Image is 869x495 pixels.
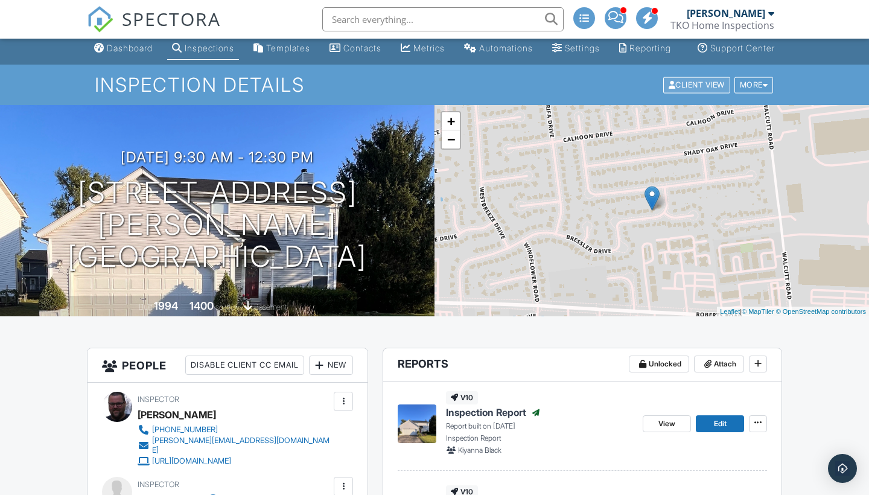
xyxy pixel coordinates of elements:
[189,299,214,312] div: 1400
[710,43,775,53] div: Support Center
[152,425,218,435] div: [PHONE_NUMBER]
[720,308,740,315] a: Leaflet
[325,37,386,60] a: Contacts
[167,37,239,60] a: Inspections
[139,302,152,311] span: Built
[322,7,564,31] input: Search everything...
[662,80,733,89] a: Client View
[442,112,460,130] a: Zoom in
[742,308,774,315] a: © MapTiler
[309,356,353,375] div: New
[547,37,605,60] a: Settings
[107,43,153,53] div: Dashboard
[138,406,216,424] div: [PERSON_NAME]
[154,299,178,312] div: 1994
[717,307,869,317] div: |
[185,43,234,53] div: Inspections
[152,456,231,466] div: [URL][DOMAIN_NAME]
[121,149,314,165] h3: [DATE] 9:30 am - 12:30 pm
[249,37,315,60] a: Templates
[95,74,774,95] h1: Inspection Details
[138,455,331,467] a: [URL][DOMAIN_NAME]
[663,77,730,93] div: Client View
[629,43,671,53] div: Reporting
[442,130,460,148] a: Zoom out
[670,19,774,31] div: TKO Home Inspections
[19,177,415,272] h1: [STREET_ADDRESS][PERSON_NAME] [GEOGRAPHIC_DATA]
[89,37,158,60] a: Dashboard
[828,454,857,483] div: Open Intercom Messenger
[215,302,232,311] span: sq. ft.
[122,6,221,31] span: SPECTORA
[185,356,304,375] div: Disable Client CC Email
[343,43,381,53] div: Contacts
[138,395,179,404] span: Inspector
[254,302,287,311] span: basement
[693,37,780,60] a: Support Center
[413,43,445,53] div: Metrics
[152,436,331,455] div: [PERSON_NAME][EMAIL_ADDRESS][DOMAIN_NAME]
[734,77,774,93] div: More
[138,480,179,489] span: Inspector
[396,37,450,60] a: Metrics
[565,43,600,53] div: Settings
[87,16,221,42] a: SPECTORA
[88,348,368,383] h3: People
[266,43,310,53] div: Templates
[87,6,113,33] img: The Best Home Inspection Software - Spectora
[479,43,533,53] div: Automations
[138,436,331,455] a: [PERSON_NAME][EMAIL_ADDRESS][DOMAIN_NAME]
[776,308,866,315] a: © OpenStreetMap contributors
[459,37,538,60] a: Automations (Advanced)
[614,37,676,60] a: Reporting
[687,7,765,19] div: [PERSON_NAME]
[138,424,331,436] a: [PHONE_NUMBER]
